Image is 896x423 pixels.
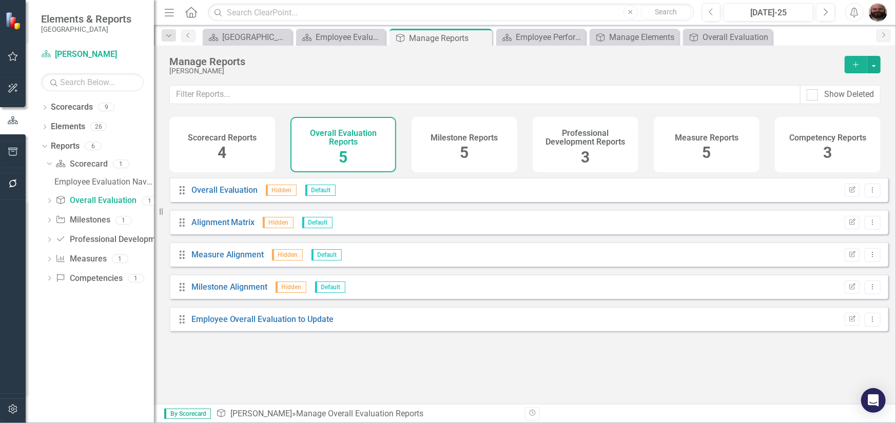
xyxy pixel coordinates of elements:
span: Search [655,8,677,16]
a: Employee Overall Evaluation to Update [191,314,334,324]
span: 3 [824,144,832,162]
span: Hidden [272,249,303,260]
a: [GEOGRAPHIC_DATA] [205,31,289,44]
input: Search ClearPoint... [208,4,694,22]
h4: Scorecard Reports [188,133,257,143]
div: 1 [128,274,144,283]
div: Employee Evaluation Navigation [316,31,383,44]
a: Overall Evaluation [686,31,770,44]
img: Christopher Nutgrass [869,3,887,22]
div: Employee Evaluation Navigation [54,177,154,187]
img: ClearPoint Strategy [5,12,23,30]
span: By Scorecard [164,409,211,419]
span: 3 [581,148,590,166]
small: [GEOGRAPHIC_DATA] [41,25,131,33]
input: Filter Reports... [169,85,801,104]
div: 9 [98,103,114,112]
div: 1 [115,216,132,225]
a: Measure Alignment [191,250,264,259]
div: Employee Performance Evaluation [516,31,583,44]
a: Scorecards [51,102,93,113]
div: 1 [142,196,158,205]
a: [PERSON_NAME] [41,49,144,61]
input: Search Below... [41,73,144,91]
div: Manage Elements [609,31,676,44]
div: 1 [113,159,129,168]
span: 5 [703,144,711,162]
div: Show Deleted [824,89,874,100]
h4: Milestone Reports [431,133,498,143]
div: 6 [85,142,101,150]
a: Elements [51,121,85,133]
a: Employee Performance Evaluation [499,31,583,44]
div: [GEOGRAPHIC_DATA] [222,31,289,44]
span: Hidden [276,281,306,293]
a: Milestones [55,214,110,226]
div: Manage Reports [169,56,834,67]
button: [DATE]-25 [724,3,813,22]
a: Competencies [55,273,122,285]
div: » Manage Overall Evaluation Reports [216,408,517,420]
a: Employee Evaluation Navigation [52,173,154,190]
div: Manage Reports [409,32,490,45]
span: Default [315,281,345,293]
a: Reports [51,140,80,152]
a: Milestone Alignment [191,282,268,292]
span: Default [311,249,342,260]
span: Elements & Reports [41,13,131,25]
span: 4 [218,144,227,162]
h4: Measure Reports [675,133,738,143]
span: Hidden [266,185,297,196]
h4: Competency Reports [789,133,866,143]
h4: Professional Development Reports [539,129,632,147]
a: [PERSON_NAME] [230,409,292,418]
div: Overall Evaluation [703,31,770,44]
a: Overall Evaluation [191,185,258,195]
div: 26 [90,123,107,131]
div: [DATE]-25 [727,7,810,19]
span: 5 [460,144,469,162]
span: 5 [339,148,348,166]
a: Overall Evaluation [55,195,136,207]
div: [PERSON_NAME] [169,67,834,75]
a: Alignment Matrix [191,217,255,227]
button: Search [640,5,692,19]
a: Measures [55,253,106,265]
a: Employee Evaluation Navigation [299,31,383,44]
a: Manage Elements [592,31,676,44]
span: Hidden [263,217,294,228]
a: Professional Development [55,234,167,246]
a: Scorecard [55,158,107,170]
span: Default [302,217,333,228]
span: Default [305,185,336,196]
div: Open Intercom Messenger [861,388,886,413]
div: 1 [112,255,128,264]
h4: Overall Evaluation Reports [297,129,390,147]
